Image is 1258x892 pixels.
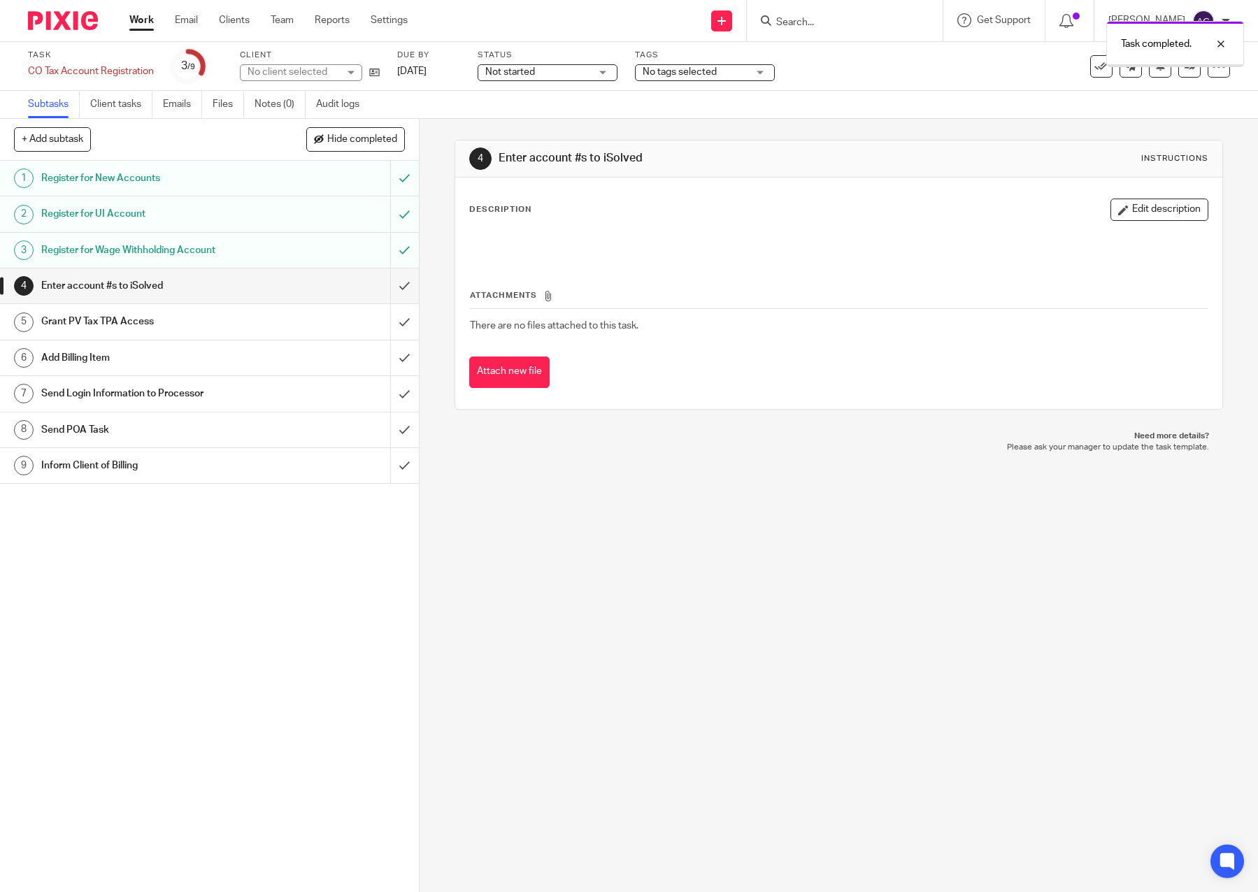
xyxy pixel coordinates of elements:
h1: Enter account #s to iSolved [41,275,264,296]
h1: Add Billing Item [41,347,264,368]
label: Task [28,50,154,61]
h1: Register for Wage Withholding Account [41,240,264,261]
span: Attachments [470,292,537,299]
div: 3 [14,240,34,260]
a: Clients [219,13,250,27]
h1: Grant PV Tax TPA Access [41,311,264,332]
a: Team [271,13,294,27]
a: Notes (0) [255,91,306,118]
a: Client tasks [90,91,152,118]
span: Not started [485,67,535,77]
p: Need more details? [469,431,1209,442]
span: No tags selected [643,67,717,77]
a: Reports [315,13,350,27]
a: Audit logs [316,91,370,118]
h1: Inform Client of Billing [41,455,264,476]
div: 2 [14,205,34,224]
h1: Send POA Task [41,419,264,440]
div: 4 [14,276,34,296]
div: No client selected [248,65,338,79]
div: CO Tax Account Registration [28,64,154,78]
span: Hide completed [327,134,397,145]
span: There are no files attached to this task. [470,321,638,331]
h1: Register for UI Account [41,203,264,224]
button: + Add subtask [14,127,91,151]
div: Instructions [1141,153,1208,164]
div: 1 [14,168,34,188]
a: Files [213,91,244,118]
a: Work [129,13,154,27]
div: 3 [181,58,195,74]
span: [DATE] [397,66,427,76]
a: Emails [163,91,202,118]
button: Edit description [1110,199,1208,221]
h1: Register for New Accounts [41,168,264,189]
p: Task completed. [1121,37,1192,51]
a: Settings [371,13,408,27]
div: 4 [469,148,492,170]
img: svg%3E [1192,10,1215,32]
p: Please ask your manager to update the task template. [469,442,1209,453]
div: 7 [14,384,34,403]
div: 5 [14,312,34,332]
h1: Send Login Information to Processor [41,383,264,404]
button: Hide completed [306,127,405,151]
p: Description [469,204,531,215]
button: Attach new file [469,357,550,388]
label: Status [478,50,617,61]
img: Pixie [28,11,98,30]
div: 6 [14,348,34,368]
div: 8 [14,420,34,440]
a: Subtasks [28,91,80,118]
small: /9 [187,63,195,71]
label: Due by [397,50,460,61]
h1: Enter account #s to iSolved [499,151,869,166]
a: Email [175,13,198,27]
label: Client [240,50,380,61]
div: 9 [14,456,34,475]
